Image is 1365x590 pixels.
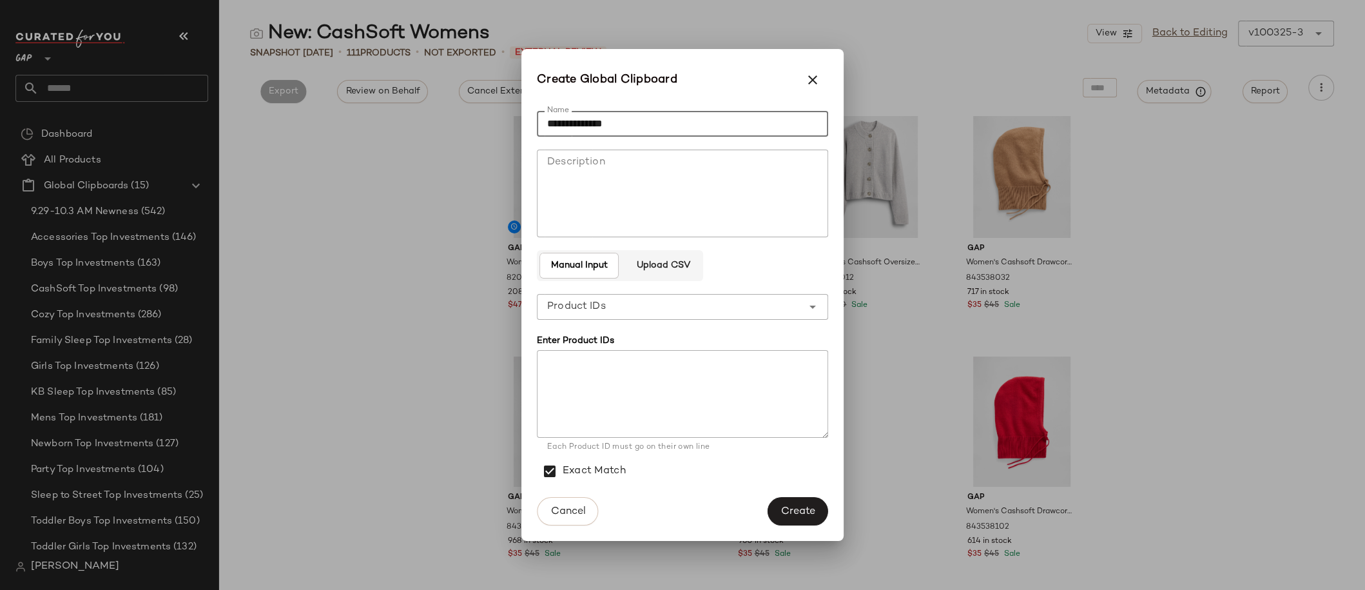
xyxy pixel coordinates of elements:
[539,253,619,279] button: Manual Input
[550,261,608,271] span: Manual Input
[635,261,690,271] span: Upload CSV
[550,506,585,518] span: Cancel
[625,253,700,279] button: Upload CSV
[547,299,606,315] span: Product IDs
[537,497,598,526] button: Cancel
[780,506,815,518] span: Create
[547,442,818,453] div: Each Product ID must go on their own line
[537,334,828,348] div: Enter Product IDs
[563,453,626,489] label: Exact Match
[537,71,677,89] span: Create Global Clipboard
[768,497,828,526] button: Create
